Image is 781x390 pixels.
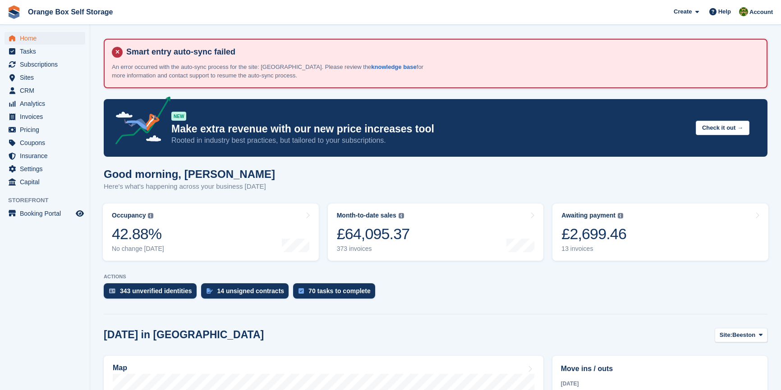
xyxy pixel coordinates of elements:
[108,96,171,148] img: price-adjustments-announcement-icon-8257ccfd72463d97f412b2fc003d46551f7dbcb40ab6d574587a9cd5c0d94...
[112,63,427,80] p: An error occurred with the auto-sync process for the site: [GEOGRAPHIC_DATA]. Please review the f...
[5,84,85,97] a: menu
[718,7,731,16] span: Help
[104,283,201,303] a: 343 unverified identities
[20,110,74,123] span: Invoices
[20,45,74,58] span: Tasks
[5,110,85,123] a: menu
[20,136,74,149] span: Coupons
[109,288,115,294] img: verify_identity-adf6edd0f0f0b5bbfe63781bf79b02c33cf7c696d77639b501bdc392416b5a36.svg
[112,225,164,243] div: 42.88%
[8,196,90,205] span: Storefront
[337,212,396,219] div: Month-to-date sales
[552,204,768,261] a: Awaiting payment £2,699.46 13 invoices
[5,71,85,84] a: menu
[5,163,85,175] a: menu
[171,112,186,121] div: NEW
[217,287,285,295] div: 14 unsigned contracts
[308,287,371,295] div: 70 tasks to complete
[674,7,692,16] span: Create
[299,288,304,294] img: task-75834270c22a3079a89374b754ae025e5fb1db73e45f91037f5363f120a921f8.svg
[20,176,74,188] span: Capital
[5,58,85,71] a: menu
[5,136,85,149] a: menu
[201,283,294,303] a: 14 unsigned contracts
[20,123,74,136] span: Pricing
[696,121,749,136] button: Check it out →
[120,287,192,295] div: 343 unverified identities
[739,7,748,16] img: Sarah
[20,32,74,45] span: Home
[171,136,689,145] p: Rooted in industry best practices, but tailored to your subscriptions.
[20,84,74,97] span: CRM
[207,288,213,294] img: contract_signature_icon-13c848040528278c33f63329250d36e43548de30e8caae1d1a13099fd9432cc5.svg
[103,204,319,261] a: Occupancy 42.88% No change [DATE]
[112,212,146,219] div: Occupancy
[337,245,410,253] div: 373 invoices
[7,5,21,19] img: stora-icon-8386f47178a22dfd0bd8f6a31ec36ba5ce8667c1dd55bd0f319d3a0aa187defe.svg
[561,212,616,219] div: Awaiting payment
[24,5,117,19] a: Orange Box Self Storage
[171,122,689,136] p: Make extra revenue with our new price increases tool
[561,225,626,243] div: £2,699.46
[5,97,85,110] a: menu
[561,363,759,374] h2: Move ins / outs
[112,245,164,253] div: No change [DATE]
[5,207,85,220] a: menu
[5,123,85,136] a: menu
[732,331,755,340] span: Beeston
[5,176,85,188] a: menu
[749,8,773,17] span: Account
[20,97,74,110] span: Analytics
[618,213,623,218] img: icon-info-grey-7440780725fd019a000dd9b08b2336e03edf1995a4989e88bcd33f0948082b44.svg
[104,168,275,180] h1: Good morning, [PERSON_NAME]
[561,380,759,388] div: [DATE]
[123,47,759,57] h4: Smart entry auto-sync failed
[20,207,74,220] span: Booking Portal
[371,63,416,70] a: knowledge base
[720,331,732,340] span: Site:
[328,204,544,261] a: Month-to-date sales £64,095.37 373 invoices
[337,225,410,243] div: £64,095.37
[20,58,74,71] span: Subscriptions
[148,213,153,218] img: icon-info-grey-7440780725fd019a000dd9b08b2336e03edf1995a4989e88bcd33f0948082b44.svg
[104,329,264,341] h2: [DATE] in [GEOGRAPHIC_DATA]
[5,45,85,58] a: menu
[20,150,74,162] span: Insurance
[561,245,626,253] div: 13 invoices
[5,150,85,162] a: menu
[20,163,74,175] span: Settings
[399,213,404,218] img: icon-info-grey-7440780725fd019a000dd9b08b2336e03edf1995a4989e88bcd33f0948082b44.svg
[113,364,127,372] h2: Map
[5,32,85,45] a: menu
[104,274,767,280] p: ACTIONS
[293,283,380,303] a: 70 tasks to complete
[104,181,275,192] p: Here's what's happening across your business [DATE]
[74,208,85,219] a: Preview store
[20,71,74,84] span: Sites
[715,328,767,343] button: Site: Beeston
